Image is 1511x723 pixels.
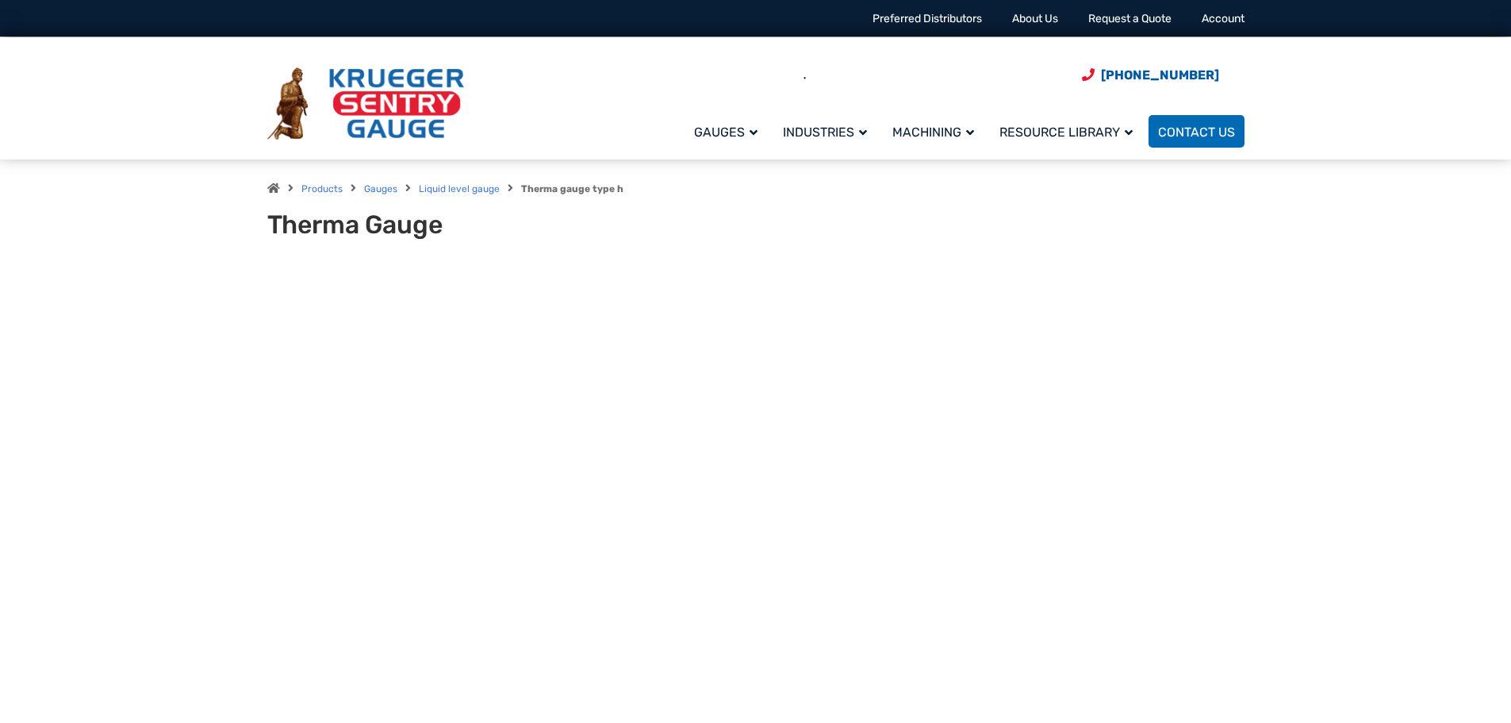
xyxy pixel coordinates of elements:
[990,113,1149,150] a: Resource Library
[773,113,883,150] a: Industries
[1101,67,1219,83] span: [PHONE_NUMBER]
[301,183,343,194] a: Products
[872,12,982,25] a: Preferred Distributors
[419,183,500,194] a: Liquid level gauge
[1158,125,1235,140] span: Contact Us
[694,125,757,140] span: Gauges
[1082,65,1219,85] a: Phone Number (920) 434-8860
[1088,12,1172,25] a: Request a Quote
[783,125,867,140] span: Industries
[267,210,658,240] h1: Therma Gauge
[1202,12,1244,25] a: Account
[521,183,623,194] strong: Therma gauge type h
[685,113,773,150] a: Gauges
[1012,12,1058,25] a: About Us
[364,183,397,194] a: Gauges
[883,113,990,150] a: Machining
[999,125,1133,140] span: Resource Library
[1149,115,1244,148] a: Contact Us
[267,67,464,140] img: Krueger Sentry Gauge
[892,125,974,140] span: Machining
